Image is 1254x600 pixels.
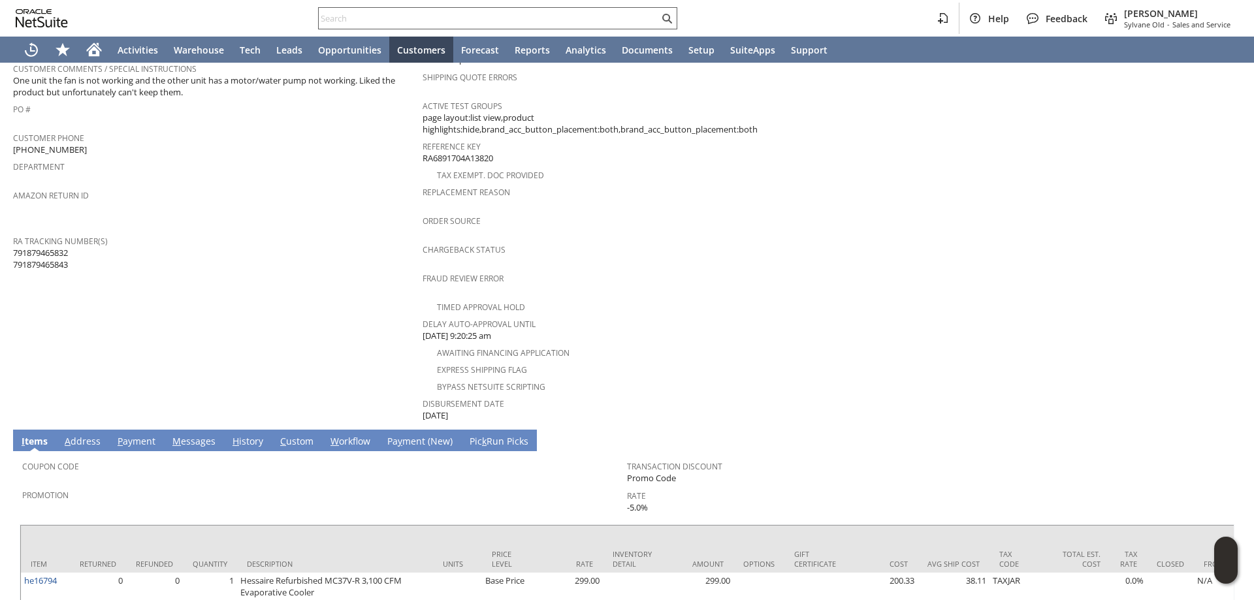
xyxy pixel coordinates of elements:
a: Setup [681,37,722,63]
span: page layout:list view,product highlights:hide,brand_acc_button_placement:both,brand_acc_button_pl... [423,112,826,136]
a: Transaction Discount [627,461,722,472]
span: Warehouse [174,44,224,56]
span: Sylvane Old [1124,20,1165,29]
div: Gift Certificate [794,549,836,569]
div: Shortcuts [47,37,78,63]
a: Awaiting Financing Application [437,347,570,358]
span: W [330,435,339,447]
a: Tax Exempt. Doc Provided [437,170,544,181]
a: RA Tracking Number(s) [13,236,108,247]
a: Tech [232,37,268,63]
span: I [22,435,25,447]
a: Timed Approval Hold [437,302,525,313]
span: - [1167,20,1170,29]
a: Opportunities [310,37,389,63]
span: Sales and Service [1172,20,1230,29]
a: Disbursement Date [423,398,504,409]
input: Search [319,10,659,26]
a: Home [78,37,110,63]
a: Reports [507,37,558,63]
a: Replacement reason [423,187,510,198]
a: Delay Auto-Approval Until [423,319,536,330]
span: RA6891704A13820 [423,152,493,165]
div: Item [31,559,60,569]
a: Warehouse [166,37,232,63]
span: Reports [515,44,550,56]
div: Amount [671,559,724,569]
a: History [229,435,266,449]
span: One unit the fan is not working and the other unit has a motor/water pump not working. Liked the ... [13,74,416,99]
a: Amazon Return ID [13,190,89,201]
span: Forecast [461,44,499,56]
span: SuiteApps [730,44,775,56]
div: Price Level [492,549,521,569]
span: [PERSON_NAME] [1124,7,1230,20]
a: Recent Records [16,37,47,63]
div: Refunded [136,559,173,569]
span: [DATE] 9:20:25 am [423,330,491,342]
div: Cost [856,559,908,569]
div: Tax Rate [1120,549,1137,569]
span: Analytics [566,44,606,56]
div: Inventory Detail [613,549,652,569]
a: Active Test Groups [423,101,502,112]
span: Setup [688,44,715,56]
div: Quantity [193,559,227,569]
span: [PHONE_NUMBER] [13,144,87,156]
span: Oracle Guided Learning Widget. To move around, please hold and drag [1214,561,1238,584]
svg: Search [659,10,675,26]
div: Closed [1157,559,1184,569]
a: PickRun Picks [466,435,532,449]
div: Description [247,559,423,569]
a: Support [783,37,835,63]
a: Department [13,161,65,172]
span: [DATE] [423,409,448,422]
div: Rate [541,559,593,569]
span: k [482,435,487,447]
a: Customer Phone [13,133,84,144]
span: -5.0% [627,501,648,514]
a: Forecast [453,37,507,63]
a: Rate [627,490,646,501]
a: Activities [110,37,166,63]
a: Leads [268,37,310,63]
span: Help [988,12,1009,25]
a: Express Shipping Flag [437,364,527,375]
a: Messages [169,435,219,449]
span: A [65,435,71,447]
a: Bypass NetSuite Scripting [437,381,545,392]
svg: Recent Records [24,42,39,57]
a: Unrolled view on [1217,432,1233,448]
span: H [233,435,239,447]
span: M [172,435,181,447]
a: Payment [114,435,159,449]
span: y [398,435,402,447]
svg: Home [86,42,102,57]
iframe: Click here to launch Oracle Guided Learning Help Panel [1214,537,1238,584]
a: SuiteApps [722,37,783,63]
div: Tax Code [999,549,1029,569]
span: Leads [276,44,302,56]
span: Documents [622,44,673,56]
a: he16794 [24,575,57,586]
a: Address [61,435,104,449]
span: 791879465832 791879465843 [13,247,68,271]
div: Total Est. Cost [1048,549,1101,569]
a: Payment (New) [384,435,456,449]
span: Feedback [1046,12,1087,25]
a: Order Source [423,215,481,227]
a: PO # [13,104,31,115]
a: Promotion [22,490,69,501]
a: Coupon Code [22,461,79,472]
a: Customers [389,37,453,63]
a: Custom [277,435,317,449]
span: Opportunities [318,44,381,56]
span: C [280,435,286,447]
span: Tech [240,44,261,56]
a: Items [18,435,51,449]
span: Support [791,44,828,56]
div: Options [743,559,775,569]
a: Workflow [327,435,374,449]
span: P [118,435,123,447]
div: Units [443,559,472,569]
